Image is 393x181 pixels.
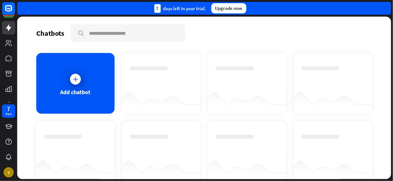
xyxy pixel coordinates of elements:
[60,88,90,96] div: Add chatbot
[154,4,206,13] div: days left in your trial.
[154,4,161,13] div: 7
[5,3,24,22] button: Open LiveChat chat widget
[36,29,64,38] div: Chatbots
[4,167,14,177] div: V
[7,106,10,112] div: 7
[2,104,15,118] a: 7 days
[211,3,246,13] div: Upgrade now
[5,112,12,116] div: days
